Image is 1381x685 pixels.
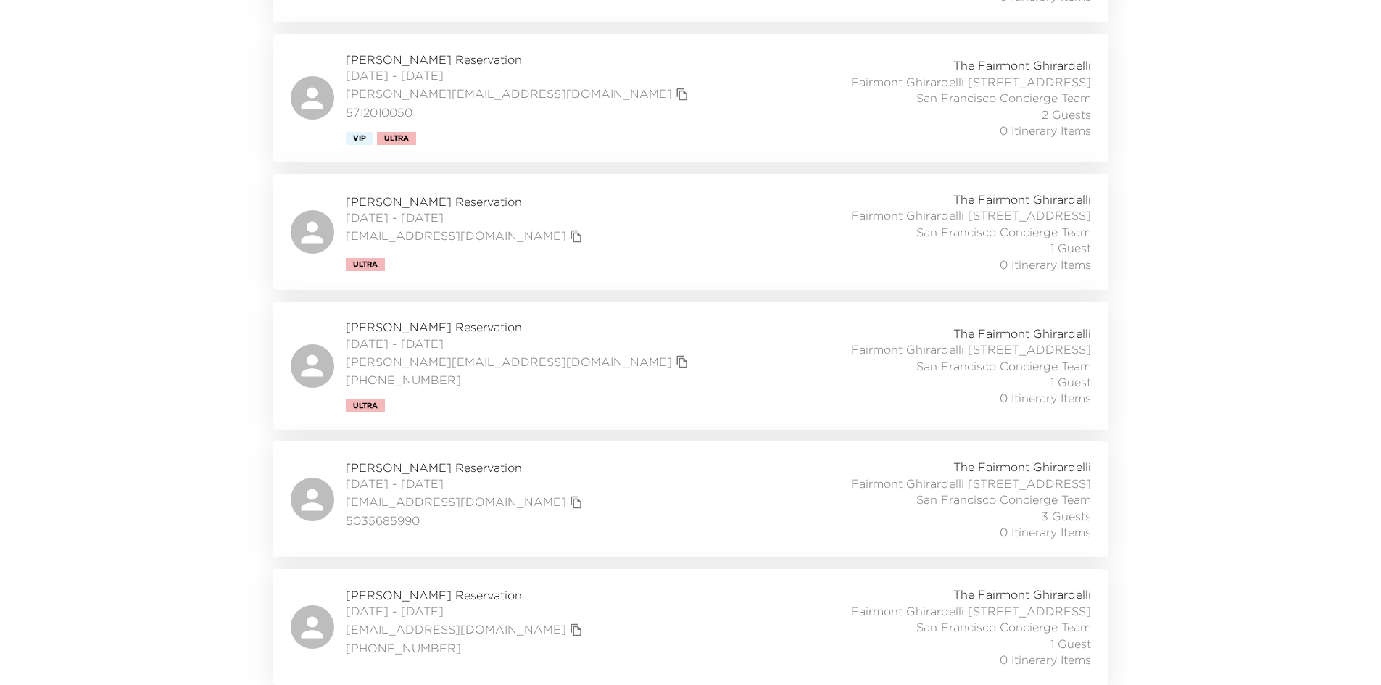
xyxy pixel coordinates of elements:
a: [EMAIL_ADDRESS][DOMAIN_NAME] [346,621,566,637]
a: [PERSON_NAME][EMAIL_ADDRESS][DOMAIN_NAME] [346,86,672,101]
span: 0 Itinerary Items [1000,257,1091,273]
span: Ultra [353,260,378,269]
span: 5035685990 [346,512,586,528]
span: The Fairmont Ghirardelli [953,57,1091,73]
span: [DATE] - [DATE] [346,603,586,619]
span: [PERSON_NAME] Reservation [346,51,692,67]
span: San Francisco Concierge Team [916,224,1091,240]
a: [PERSON_NAME] Reservation[DATE] - [DATE][EMAIL_ADDRESS][DOMAIN_NAME]copy primary member email[PHO... [273,569,1108,685]
span: 0 Itinerary Items [1000,652,1091,668]
a: [PERSON_NAME] Reservation[DATE] - [DATE][PERSON_NAME][EMAIL_ADDRESS][DOMAIN_NAME]copy primary mem... [273,34,1108,162]
span: 0 Itinerary Items [1000,390,1091,406]
a: [EMAIL_ADDRESS][DOMAIN_NAME] [346,228,566,244]
span: [DATE] - [DATE] [346,209,586,225]
a: [PERSON_NAME] Reservation[DATE] - [DATE][EMAIL_ADDRESS][DOMAIN_NAME]copy primary member emailUltr... [273,174,1108,290]
span: [PERSON_NAME] Reservation [346,194,586,209]
span: 0 Itinerary Items [1000,123,1091,138]
span: [DATE] - [DATE] [346,336,692,352]
span: San Francisco Concierge Team [916,491,1091,507]
span: [PERSON_NAME] Reservation [346,460,586,476]
span: San Francisco Concierge Team [916,619,1091,635]
span: 3 Guests [1041,508,1091,524]
button: copy primary member email [566,492,586,512]
span: Ultra [384,134,409,143]
button: copy primary member email [566,620,586,640]
span: San Francisco Concierge Team [916,90,1091,106]
span: Fairmont Ghirardelli [STREET_ADDRESS] [851,476,1091,491]
span: San Francisco Concierge Team [916,358,1091,374]
span: 1 Guest [1050,374,1091,390]
a: [PERSON_NAME][EMAIL_ADDRESS][DOMAIN_NAME] [346,354,672,370]
span: Fairmont Ghirardelli [STREET_ADDRESS] [851,207,1091,223]
span: The Fairmont Ghirardelli [953,191,1091,207]
span: Fairmont Ghirardelli [STREET_ADDRESS] [851,341,1091,357]
span: 1 Guest [1050,240,1091,256]
span: Fairmont Ghirardelli [STREET_ADDRESS] [851,74,1091,90]
a: [PERSON_NAME] Reservation[DATE] - [DATE][EMAIL_ADDRESS][DOMAIN_NAME]copy primary member email5035... [273,441,1108,557]
span: [PHONE_NUMBER] [346,372,692,388]
span: 2 Guests [1042,107,1091,123]
span: 5712010050 [346,104,692,120]
span: [PERSON_NAME] Reservation [346,587,586,603]
span: Vip [353,134,366,143]
button: copy primary member email [672,352,692,372]
span: [PHONE_NUMBER] [346,640,586,656]
span: The Fairmont Ghirardelli [953,586,1091,602]
span: 1 Guest [1050,636,1091,652]
span: [PERSON_NAME] Reservation [346,319,692,335]
span: The Fairmont Ghirardelli [953,459,1091,475]
span: [DATE] - [DATE] [346,476,586,491]
span: The Fairmont Ghirardelli [953,325,1091,341]
button: copy primary member email [566,226,586,246]
span: Fairmont Ghirardelli [STREET_ADDRESS] [851,603,1091,619]
a: [EMAIL_ADDRESS][DOMAIN_NAME] [346,494,566,510]
a: [PERSON_NAME] Reservation[DATE] - [DATE][PERSON_NAME][EMAIL_ADDRESS][DOMAIN_NAME]copy primary mem... [273,302,1108,430]
span: 0 Itinerary Items [1000,524,1091,540]
button: copy primary member email [672,84,692,104]
span: [DATE] - [DATE] [346,67,692,83]
span: Ultra [353,402,378,410]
